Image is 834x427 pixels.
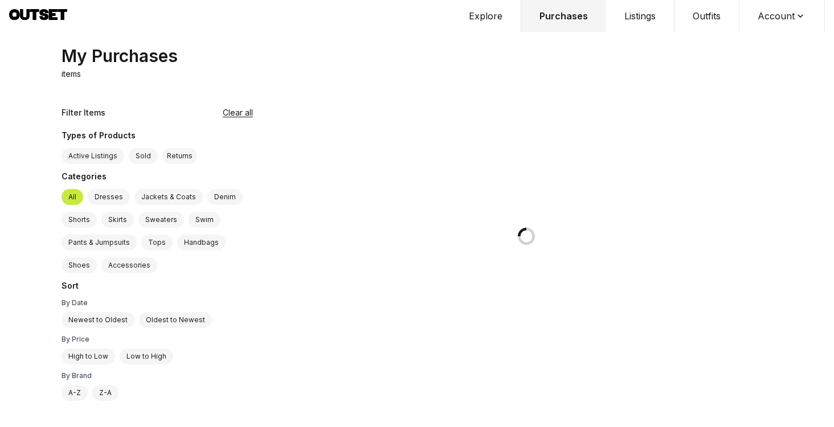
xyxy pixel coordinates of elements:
[62,171,253,184] div: Categories
[207,189,243,205] label: Denim
[101,257,157,273] label: Accessories
[62,130,253,143] div: Types of Products
[62,46,178,66] div: My Purchases
[138,212,184,228] label: Sweaters
[92,385,118,401] label: Z-A
[88,189,130,205] label: Dresses
[189,212,220,228] label: Swim
[62,385,88,401] label: A-Z
[62,335,253,344] div: By Price
[62,348,115,364] label: High to Low
[141,235,173,251] label: Tops
[62,371,253,380] div: By Brand
[162,148,197,164] button: Returns
[62,235,137,251] label: Pants & Jumpsuits
[134,189,203,205] label: Jackets & Coats
[62,212,97,228] label: Shorts
[62,189,83,205] label: All
[177,235,226,251] label: Handbags
[62,280,253,294] div: Sort
[62,148,124,164] label: Active Listings
[62,312,134,328] label: Newest to Oldest
[120,348,173,364] label: Low to High
[62,298,253,307] div: By Date
[101,212,134,228] label: Skirts
[62,107,105,118] div: Filter Items
[62,68,81,80] p: items
[139,312,212,328] label: Oldest to Newest
[129,148,158,164] label: Sold
[62,257,97,273] label: Shoes
[223,107,253,118] button: Clear all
